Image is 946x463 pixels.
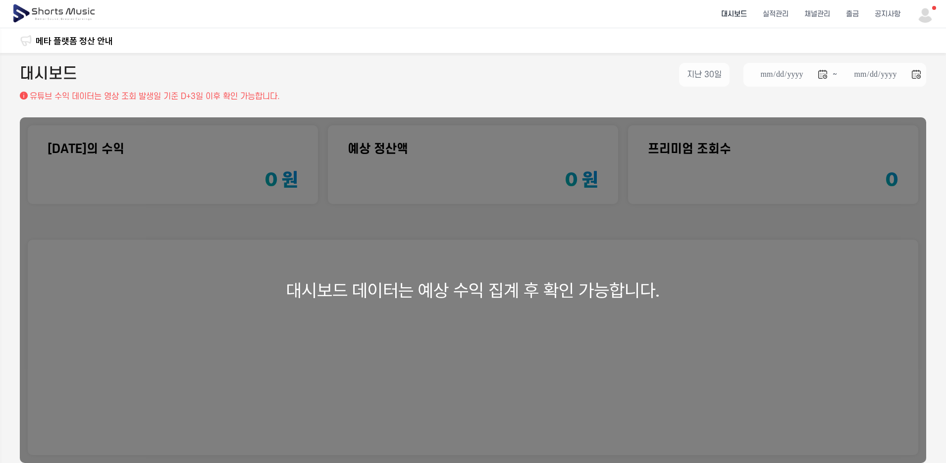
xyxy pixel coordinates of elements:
div: 대시보드 데이터는 예상 수익 집계 후 확인 가능합니다. [20,117,926,463]
a: 대시보드 [713,1,755,27]
a: 채널관리 [796,1,838,27]
p: 유튜브 수익 데이터는 영상 조회 발생일 기준 D+3일 이후 확인 가능합니다. [30,91,280,103]
li: ~ [743,63,926,87]
button: 지난 30일 [679,63,730,87]
a: 공지사항 [867,1,908,27]
a: 출금 [838,1,867,27]
img: 사용자 이미지 [916,5,934,23]
h2: 대시보드 [20,63,77,87]
img: 설명 아이콘 [20,92,28,100]
a: 실적관리 [755,1,796,27]
img: 알림 아이콘 [20,35,32,47]
a: 메타 플랫폼 정산 안내 [36,34,113,48]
